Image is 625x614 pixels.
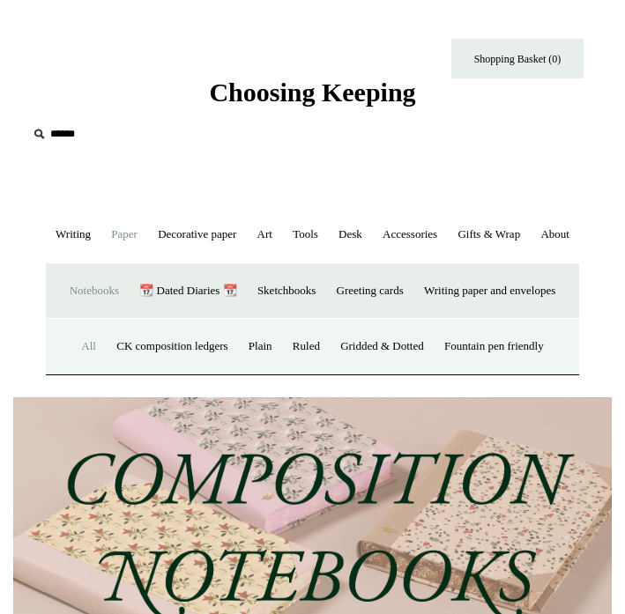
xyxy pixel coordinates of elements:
[249,268,324,314] a: Sketchbooks
[240,323,281,370] a: Plain
[149,211,245,258] a: Decorative paper
[328,268,413,314] a: Greeting cards
[209,92,415,104] a: Choosing Keeping
[209,78,415,107] span: Choosing Keeping
[249,211,281,258] a: Art
[415,268,564,314] a: Writing paper and envelopes
[61,268,128,314] a: Notebooks
[130,268,245,314] a: 📆 Dated Diaries 📆
[331,323,433,370] a: Gridded & Dotted
[284,323,329,370] a: Ruled
[72,323,105,370] a: All
[449,211,529,258] a: Gifts & Wrap
[47,211,100,258] a: Writing
[532,211,578,258] a: About
[435,323,553,370] a: Fountain pen friendly
[451,39,584,78] a: Shopping Basket (0)
[108,323,236,370] a: CK composition ledgers
[330,211,371,258] a: Desk
[102,211,146,258] a: Paper
[284,211,327,258] a: Tools
[374,211,446,258] a: Accessories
